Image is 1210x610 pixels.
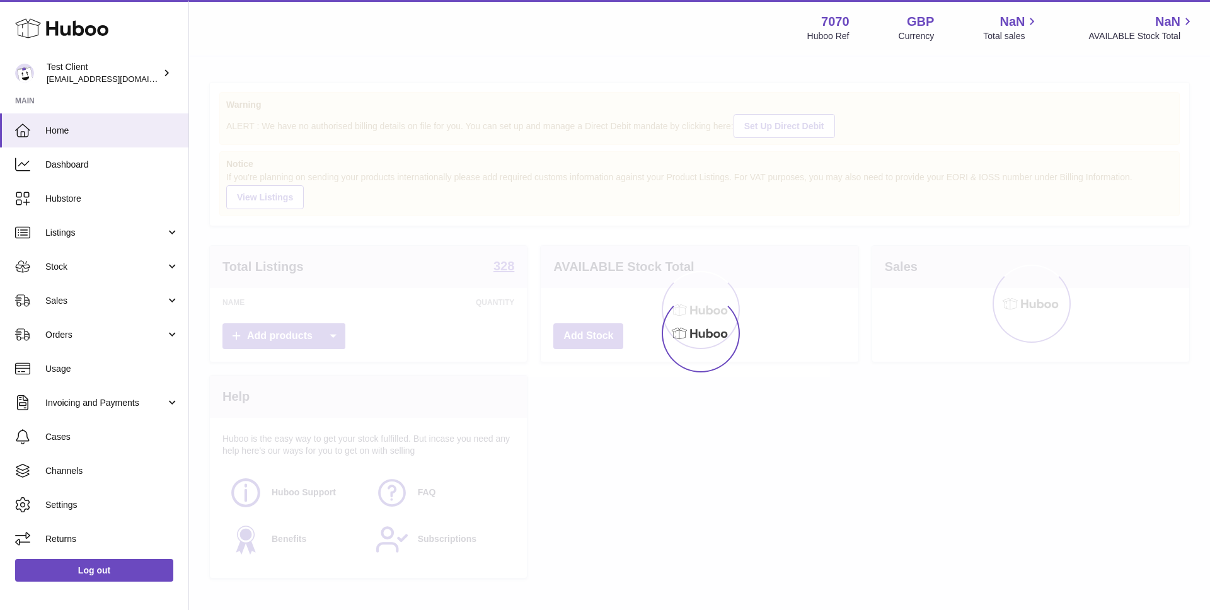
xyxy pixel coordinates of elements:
span: Usage [45,363,179,375]
div: Currency [899,30,935,42]
span: Home [45,125,179,137]
a: Log out [15,559,173,582]
span: Hubstore [45,193,179,205]
span: NaN [1155,13,1180,30]
span: NaN [1000,13,1025,30]
a: NaN AVAILABLE Stock Total [1088,13,1195,42]
strong: 7070 [821,13,850,30]
span: Returns [45,533,179,545]
span: Stock [45,261,166,273]
a: NaN Total sales [983,13,1039,42]
span: Cases [45,431,179,443]
span: Settings [45,499,179,511]
strong: GBP [907,13,934,30]
span: AVAILABLE Stock Total [1088,30,1195,42]
div: Test Client [47,61,160,85]
img: QATestClientTwo@hubboo.co.uk [15,64,34,83]
span: Listings [45,227,166,239]
span: Orders [45,329,166,341]
span: Invoicing and Payments [45,397,166,409]
span: Channels [45,465,179,477]
span: Total sales [983,30,1039,42]
div: Huboo Ref [807,30,850,42]
span: Sales [45,295,166,307]
span: Dashboard [45,159,179,171]
span: [EMAIL_ADDRESS][DOMAIN_NAME] [47,74,185,84]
